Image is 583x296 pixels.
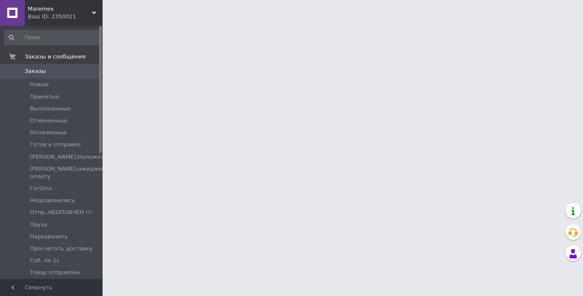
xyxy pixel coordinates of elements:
span: ГотОпл. [30,185,53,192]
span: Отмененные [30,117,67,125]
span: Выполненные [30,105,71,113]
span: [PERSON_NAME],Наложка [30,153,104,161]
span: Пауза [30,221,47,229]
span: Соб. по 1с [30,257,59,264]
input: Поиск [4,30,101,45]
span: Новые [30,81,49,88]
span: Готов к отправке [30,141,81,148]
span: [PERSON_NAME],ожидаем оплату [30,165,105,180]
span: Перезвонить [30,233,68,241]
span: Просчитать доставку [30,245,93,252]
span: Товар отправлен [30,269,80,276]
span: Отпр.,НЕОПЛАЧЕН !!! [30,209,92,216]
span: Заказы и сообщения [25,53,85,61]
span: Maremex [28,5,92,13]
span: Оплаченные [30,129,67,136]
span: Принятые [30,93,59,101]
span: Заказы [25,67,46,75]
div: Ваш ID: 2350021 [28,13,103,20]
span: Недозвонились [30,197,75,204]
